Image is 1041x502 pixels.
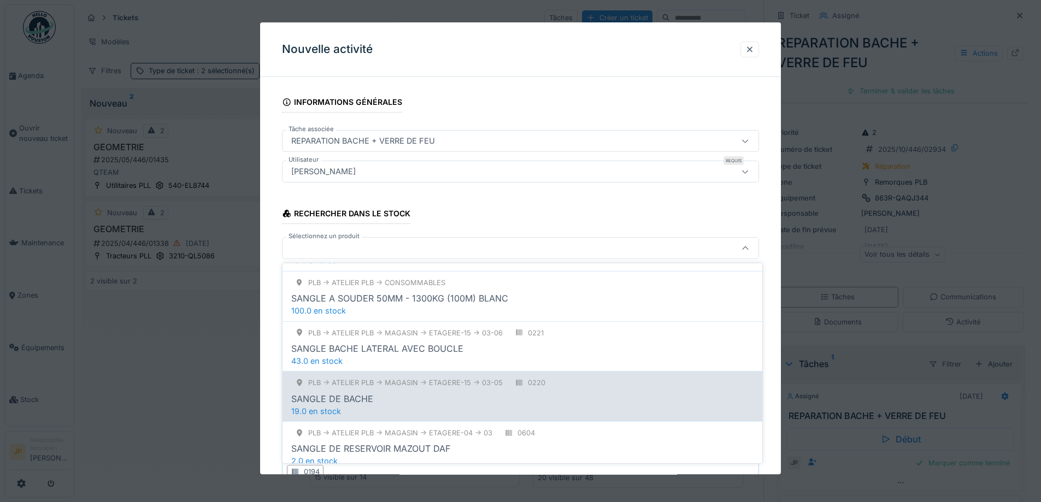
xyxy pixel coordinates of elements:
span: 19.0 en stock [291,406,341,416]
div: 0604 [517,428,535,438]
div: [PERSON_NAME] [287,166,360,178]
div: SANGLE DE RESERVOIR MAZOUT DAF [291,442,450,455]
div: SANGLE BACHE LATERAL AVEC BOUCLE [291,342,463,355]
label: Sélectionnez un produit [286,232,362,241]
div: Rechercher dans le stock [282,206,410,225]
span: 43.0 en stock [291,356,343,365]
div: 0220 [528,377,545,388]
div: SANGLE A SOUDER 50MM - 1300KG (100M) BLANC [291,292,508,305]
div: PLB -> Atelier PLB -> MAGASIN -> ETAGERE-15 -> 03-05 [308,377,503,388]
span: 100.0 en stock [291,306,346,315]
div: SANGLE DE BACHE [291,392,373,405]
div: PLB -> Atelier PLB -> MAGASIN -> ETAGERE-15 -> 03-06 [308,328,503,338]
div: PLB -> Atelier PLB -> Consommables [308,277,445,288]
label: Tâche associée [286,125,336,134]
div: REPARATION BACHE + VERRE DE FEU [287,135,439,147]
div: PLB -> Atelier PLB -> MAGASIN -> ETAGERE-04 -> 03 [308,428,492,438]
div: Informations générales [282,95,402,113]
span: 2.0 en stock [291,456,338,465]
label: Utilisateur [286,156,321,165]
div: 0194 [304,466,320,477]
div: 0221 [528,328,544,338]
h3: Nouvelle activité [282,43,373,56]
div: Requis [724,157,744,166]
